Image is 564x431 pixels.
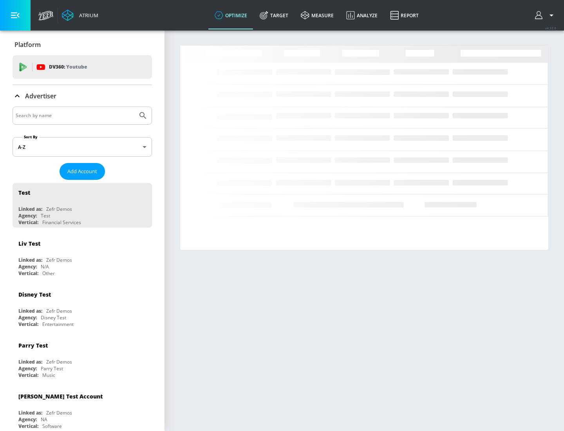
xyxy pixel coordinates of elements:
[42,423,62,429] div: Software
[49,63,87,71] p: DV360:
[41,314,66,321] div: Disney Test
[18,189,30,196] div: Test
[25,92,56,100] p: Advertiser
[18,423,38,429] div: Vertical:
[42,372,55,378] div: Music
[18,365,37,372] div: Agency:
[41,263,49,270] div: N/A
[295,1,340,29] a: measure
[42,321,74,328] div: Entertainment
[208,1,253,29] a: optimize
[18,219,38,226] div: Vertical:
[18,291,51,298] div: Disney Test
[545,26,556,30] span: v 4.32.0
[41,365,63,372] div: Parry Test
[41,212,50,219] div: Test
[42,219,81,226] div: Financial Services
[384,1,425,29] a: Report
[18,314,37,321] div: Agency:
[13,85,152,107] div: Advertiser
[18,270,38,277] div: Vertical:
[14,40,41,49] p: Platform
[22,134,39,139] label: Sort By
[46,409,72,416] div: Zefr Demos
[66,63,87,71] p: Youtube
[340,1,384,29] a: Analyze
[18,263,37,270] div: Agency:
[13,285,152,330] div: Disney TestLinked as:Zefr DemosAgency:Disney TestVertical:Entertainment
[46,206,72,212] div: Zefr Demos
[13,55,152,79] div: DV360: Youtube
[46,308,72,314] div: Zefr Demos
[13,34,152,56] div: Platform
[18,308,42,314] div: Linked as:
[18,342,48,349] div: Parry Test
[18,206,42,212] div: Linked as:
[60,163,105,180] button: Add Account
[18,212,37,219] div: Agency:
[41,416,47,423] div: NA
[253,1,295,29] a: Target
[18,321,38,328] div: Vertical:
[76,12,98,19] div: Atrium
[18,359,42,365] div: Linked as:
[18,240,40,247] div: Liv Test
[18,409,42,416] div: Linked as:
[13,234,152,279] div: Liv TestLinked as:Zefr DemosAgency:N/AVertical:Other
[18,372,38,378] div: Vertical:
[13,183,152,228] div: TestLinked as:Zefr DemosAgency:TestVertical:Financial Services
[16,110,134,121] input: Search by name
[13,137,152,157] div: A-Z
[67,167,97,176] span: Add Account
[13,336,152,380] div: Parry TestLinked as:Zefr DemosAgency:Parry TestVertical:Music
[42,270,55,277] div: Other
[46,257,72,263] div: Zefr Demos
[46,359,72,365] div: Zefr Demos
[62,9,98,21] a: Atrium
[18,257,42,263] div: Linked as:
[18,416,37,423] div: Agency:
[18,393,103,400] div: [PERSON_NAME] Test Account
